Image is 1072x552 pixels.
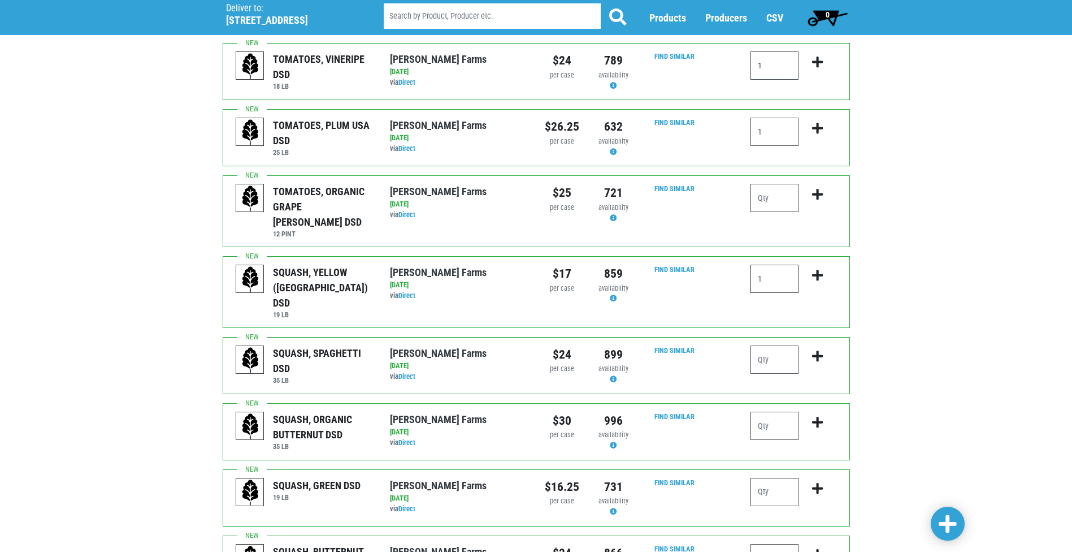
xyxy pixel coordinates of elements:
[226,14,355,27] h5: [STREET_ADDRESS]
[750,346,798,374] input: Qty
[545,283,579,294] div: per case
[236,412,264,441] img: placeholder-variety-43d6402dacf2d531de610a020419775a.svg
[654,184,695,193] a: Find Similar
[750,118,798,146] input: Qty
[226,3,355,14] p: Deliver to:
[750,265,798,293] input: Qty
[596,265,631,283] div: 859
[398,78,415,87] a: Direct
[236,265,264,294] img: placeholder-variety-43d6402dacf2d531de610a020419775a.svg
[750,51,798,80] input: Qty
[236,184,264,213] img: placeholder-variety-43d6402dacf2d531de610a020419775a.svg
[236,52,264,80] img: placeholder-variety-43d6402dacf2d531de610a020419775a.svg
[598,137,628,145] span: availability
[273,118,373,148] div: TOMATOES, PLUM USA DSD
[273,82,373,90] h6: 18 LB
[390,361,527,372] div: [DATE]
[545,364,579,374] div: per case
[750,478,798,506] input: Qty
[750,184,798,212] input: Qty
[398,438,415,447] a: Direct
[390,67,527,77] div: [DATE]
[545,496,579,507] div: per case
[598,284,628,292] span: availability
[596,118,631,136] div: 632
[273,265,373,310] div: SQUASH, YELLOW ([GEOGRAPHIC_DATA]) DSD
[398,144,415,153] a: Direct
[390,480,487,491] a: [PERSON_NAME] Farms
[390,186,487,197] a: [PERSON_NAME] Farms
[598,497,628,505] span: availability
[649,12,686,24] a: Products
[390,266,487,278] a: [PERSON_NAME] Farms
[390,372,527,382] div: via
[596,51,631,70] div: 789
[545,118,579,136] div: $26.25
[273,230,373,238] h6: 12 PINT
[390,427,527,438] div: [DATE]
[545,70,579,81] div: per case
[398,210,415,219] a: Direct
[273,310,373,319] h6: 19 LB
[390,199,527,210] div: [DATE]
[390,119,487,131] a: [PERSON_NAME] Farms
[598,71,628,79] span: availability
[654,412,695,421] a: Find Similar
[598,430,628,439] span: availability
[390,133,527,144] div: [DATE]
[390,144,527,154] div: via
[766,12,783,24] a: CSV
[236,118,264,146] img: placeholder-variety-43d6402dacf2d531de610a020419775a.svg
[390,347,487,359] a: [PERSON_NAME] Farms
[236,478,264,507] img: placeholder-variety-43d6402dacf2d531de610a020419775a.svg
[826,10,830,19] span: 0
[273,346,373,376] div: SQUASH, SPAGHETTI DSD
[598,203,628,212] span: availability
[273,493,361,502] h6: 19 LB
[545,136,579,147] div: per case
[802,6,853,29] a: 0
[384,3,601,29] input: Search by Product, Producer etc.
[654,118,695,127] a: Find Similar
[236,346,264,374] img: placeholder-variety-43d6402dacf2d531de610a020419775a.svg
[390,291,527,301] div: via
[545,265,579,283] div: $17
[596,184,631,202] div: 721
[598,364,628,373] span: availability
[398,504,415,513] a: Direct
[398,372,415,381] a: Direct
[654,478,695,487] a: Find Similar
[596,478,631,496] div: 731
[545,430,579,441] div: per case
[545,346,579,364] div: $24
[273,148,373,157] h6: 25 LB
[654,52,695,61] a: Find Similar
[273,376,373,385] h6: 35 LB
[545,184,579,202] div: $25
[273,51,373,82] div: TOMATOES, VINERIPE DSD
[545,202,579,213] div: per case
[545,51,579,70] div: $24
[390,280,527,291] div: [DATE]
[273,478,361,493] div: SQUASH, GREEN DSD
[390,53,487,65] a: [PERSON_NAME] Farms
[273,442,373,451] h6: 35 LB
[390,504,527,515] div: via
[273,184,373,230] div: TOMATOES, ORGANIC GRAPE [PERSON_NAME] DSD
[390,413,487,425] a: [PERSON_NAME] Farms
[398,291,415,300] a: Direct
[596,412,631,430] div: 996
[273,412,373,442] div: SQUASH, ORGANIC BUTTERNUT DSD
[390,493,527,504] div: [DATE]
[654,265,695,274] a: Find Similar
[654,346,695,355] a: Find Similar
[390,77,527,88] div: via
[596,346,631,364] div: 899
[390,210,527,221] div: via
[705,12,747,24] span: Producers
[545,478,579,496] div: $16.25
[750,412,798,440] input: Qty
[390,438,527,448] div: via
[545,412,579,430] div: $30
